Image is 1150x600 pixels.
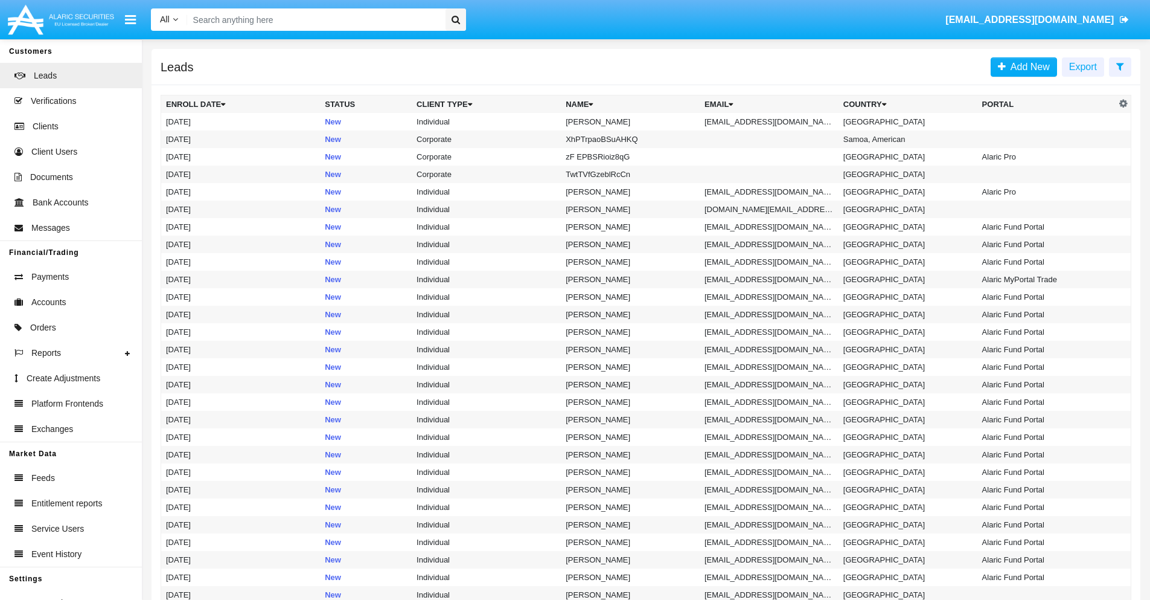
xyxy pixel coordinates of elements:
td: [GEOGRAPHIC_DATA] [839,271,977,288]
span: Orders [30,321,56,334]
td: Individual [412,201,561,218]
span: Client Users [31,146,77,158]
th: Client Type [412,95,561,114]
td: [PERSON_NAME] [561,288,700,306]
td: New [320,148,412,166]
td: Individual [412,113,561,131]
span: Documents [30,171,73,184]
td: [PERSON_NAME] [561,183,700,201]
td: Individual [412,534,561,551]
td: Alaric Fund Portal [977,534,1116,551]
span: Verifications [31,95,76,108]
td: New [320,534,412,551]
td: Corporate [412,131,561,148]
td: [EMAIL_ADDRESS][DOMAIN_NAME] [700,446,839,463]
td: [PERSON_NAME] [561,446,700,463]
td: Individual [412,411,561,428]
td: [PERSON_NAME] [561,253,700,271]
td: [PERSON_NAME] [561,498,700,516]
td: Alaric Fund Portal [977,218,1116,236]
span: Event History [31,548,81,561]
td: Individual [412,323,561,341]
td: [EMAIL_ADDRESS][DOMAIN_NAME] [700,569,839,586]
a: [EMAIL_ADDRESS][DOMAIN_NAME] [940,3,1135,37]
td: [EMAIL_ADDRESS][DOMAIN_NAME] [700,516,839,534]
td: [GEOGRAPHIC_DATA] [839,428,977,446]
td: [DATE] [161,218,321,236]
td: [EMAIL_ADDRESS][DOMAIN_NAME] [700,481,839,498]
td: [GEOGRAPHIC_DATA] [839,393,977,411]
td: New [320,411,412,428]
span: Create Adjustments [27,372,100,385]
td: [PERSON_NAME] [561,411,700,428]
td: Individual [412,306,561,323]
td: Alaric Fund Portal [977,393,1116,411]
td: [DATE] [161,428,321,446]
td: [EMAIL_ADDRESS][DOMAIN_NAME] [700,236,839,253]
td: [DATE] [161,463,321,481]
td: [DATE] [161,393,321,411]
td: [GEOGRAPHIC_DATA] [839,253,977,271]
td: Individual [412,218,561,236]
span: All [160,15,170,24]
td: Alaric Fund Portal [977,446,1116,463]
td: Individual [412,376,561,393]
span: Bank Accounts [33,196,89,209]
td: New [320,323,412,341]
td: [GEOGRAPHIC_DATA] [839,358,977,376]
td: New [320,341,412,358]
td: [EMAIL_ADDRESS][DOMAIN_NAME] [700,218,839,236]
td: Individual [412,498,561,516]
td: [DATE] [161,481,321,498]
td: [DATE] [161,201,321,218]
td: [PERSON_NAME] [561,551,700,569]
td: Alaric Fund Portal [977,236,1116,253]
th: Name [561,95,700,114]
td: [DATE] [161,131,321,148]
td: Individual [412,428,561,446]
td: Individual [412,253,561,271]
td: [GEOGRAPHIC_DATA] [839,113,977,131]
td: [GEOGRAPHIC_DATA] [839,218,977,236]
span: Reports [31,347,61,360]
td: Individual [412,481,561,498]
input: Search [187,8,441,31]
td: [GEOGRAPHIC_DATA] [839,236,977,253]
td: Individual [412,236,561,253]
td: [GEOGRAPHIC_DATA] [839,376,977,393]
td: [PERSON_NAME] [561,516,700,534]
span: Entitlement reports [31,497,103,510]
td: [GEOGRAPHIC_DATA] [839,166,977,183]
td: [DATE] [161,148,321,166]
th: Country [839,95,977,114]
td: [PERSON_NAME] [561,201,700,218]
td: [GEOGRAPHIC_DATA] [839,516,977,534]
span: Exchanges [31,423,73,436]
td: [GEOGRAPHIC_DATA] [839,288,977,306]
span: Messages [31,222,70,234]
td: [PERSON_NAME] [561,218,700,236]
td: [PERSON_NAME] [561,534,700,551]
td: [EMAIL_ADDRESS][DOMAIN_NAME] [700,358,839,376]
td: [PERSON_NAME] [561,323,700,341]
td: Alaric Pro [977,148,1116,166]
td: Individual [412,569,561,586]
td: [EMAIL_ADDRESS][DOMAIN_NAME] [700,288,839,306]
td: [DATE] [161,551,321,569]
td: New [320,551,412,569]
span: Accounts [31,296,66,309]
td: [EMAIL_ADDRESS][DOMAIN_NAME] [700,498,839,516]
th: Status [320,95,412,114]
td: Alaric Fund Portal [977,253,1116,271]
td: Alaric Fund Portal [977,569,1116,586]
td: Alaric Fund Portal [977,428,1116,446]
td: New [320,428,412,446]
td: New [320,113,412,131]
td: New [320,481,412,498]
td: New [320,166,412,183]
td: Individual [412,463,561,481]
td: Individual [412,271,561,288]
span: Payments [31,271,69,283]
td: Corporate [412,148,561,166]
td: Individual [412,341,561,358]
